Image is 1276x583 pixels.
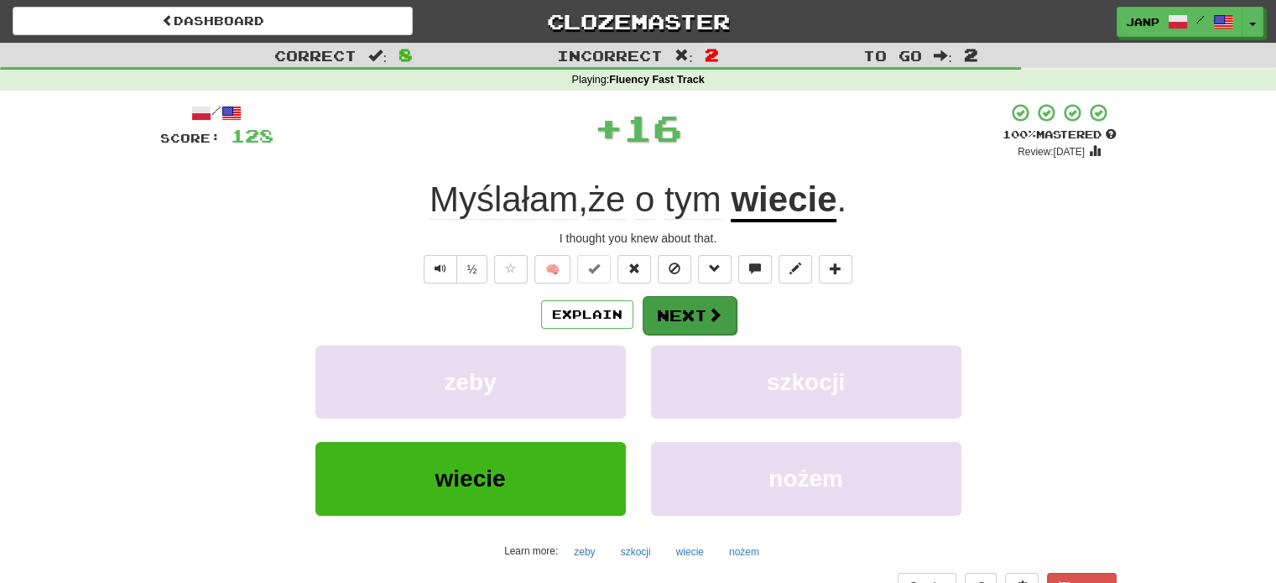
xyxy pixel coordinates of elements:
[424,255,457,284] button: Play sentence audio (ctl+space)
[934,49,952,63] span: :
[635,180,654,220] span: o
[368,49,387,63] span: :
[420,255,488,284] div: Text-to-speech controls
[315,346,626,419] button: zeby
[964,44,978,65] span: 2
[534,255,570,284] button: 🧠
[557,47,663,64] span: Incorrect
[767,369,845,395] span: szkocji
[594,102,623,153] span: +
[1196,13,1205,25] span: /
[438,7,838,36] a: Clozemaster
[588,180,625,220] span: że
[577,255,611,284] button: Set this sentence to 100% Mastered (alt+m)
[565,539,604,565] button: zeby
[667,539,713,565] button: wiecie
[612,539,660,565] button: szkocji
[617,255,651,284] button: Reset to 0% Mastered (alt+r)
[160,131,221,145] span: Score:
[444,369,496,395] span: zeby
[658,255,691,284] button: Ignore sentence (alt+i)
[819,255,852,284] button: Add to collection (alt+a)
[651,442,961,515] button: nożem
[315,442,626,515] button: wiecie
[863,47,922,64] span: To go
[231,125,273,146] span: 128
[720,539,768,565] button: nożem
[456,255,488,284] button: ½
[643,296,737,335] button: Next
[1003,128,1117,143] div: Mastered
[651,346,961,419] button: szkocji
[836,180,846,219] span: .
[435,466,505,492] span: wiecie
[731,180,836,222] u: wiecie
[430,180,578,220] span: Myślałam
[779,255,812,284] button: Edit sentence (alt+d)
[430,180,731,219] span: ,
[160,102,273,123] div: /
[13,7,413,35] a: Dashboard
[705,44,719,65] span: 2
[160,230,1117,247] div: I thought you knew about that.
[609,74,704,86] strong: Fluency Fast Track
[623,107,682,148] span: 16
[541,300,633,329] button: Explain
[1117,7,1242,37] a: JanP /
[664,180,721,220] span: tym
[768,466,843,492] span: nożem
[494,255,528,284] button: Favorite sentence (alt+f)
[698,255,732,284] button: Grammar (alt+g)
[1018,146,1085,158] small: Review: [DATE]
[398,44,413,65] span: 8
[1003,128,1036,141] span: 100 %
[1126,14,1159,29] span: JanP
[274,47,357,64] span: Correct
[504,545,558,557] small: Learn more:
[674,49,693,63] span: :
[738,255,772,284] button: Discuss sentence (alt+u)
